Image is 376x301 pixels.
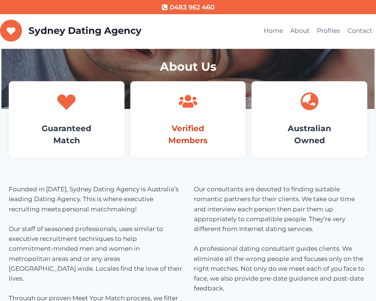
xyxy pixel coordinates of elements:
a: Contact [344,22,376,40]
a: Home [260,22,287,40]
a: About [287,22,313,40]
a: GuaranteedMatch [42,124,91,145]
a: VerifiedMembers [168,124,208,145]
a: 0483 962 460 [161,2,215,13]
a: AustralianOwned [288,124,331,145]
a: Profiles [313,22,344,40]
p: Sydney Dating Agency [28,25,142,36]
span: 0483 962 460 [170,2,215,13]
h1: About Us [10,58,366,75]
